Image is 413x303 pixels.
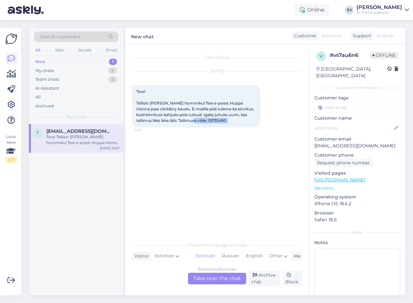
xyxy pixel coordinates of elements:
[35,76,59,83] div: Team chats
[370,52,398,59] span: Offline
[5,157,17,163] div: 2 / 3
[356,10,402,15] div: N-Trend website
[314,210,400,216] p: Browser
[314,200,400,207] p: iPhone OS 18.6.2
[132,242,302,248] div: Choose the language and reply
[314,170,400,177] p: Visited pages
[314,103,400,112] input: Add a tag
[46,128,113,134] span: tuulivokk@gmail.com
[134,128,158,133] span: 15:07
[345,5,354,14] div: EK
[350,32,371,39] div: Support
[292,32,317,39] div: Customer
[37,131,39,135] span: t
[35,85,59,92] div: AI Assistant
[320,54,322,59] span: v
[330,51,370,59] div: # vs7au6n6
[132,68,302,74] div: [DATE]
[5,33,17,45] img: Askly Logo
[108,76,117,83] div: 2
[314,216,400,223] p: Safari 18.6
[54,46,65,54] div: Web
[132,253,149,260] div: Visitor
[314,185,400,191] p: See more ...
[35,94,41,100] div: All
[100,146,120,151] div: [DATE] 15:07
[291,253,301,260] div: Me
[132,55,302,60] div: Chat started
[283,271,302,286] div: Block
[314,136,400,142] p: Customer email
[242,251,266,261] div: English
[198,266,236,272] div: Estonian to Estonian
[35,103,54,109] div: Archived
[356,5,402,10] div: [PERSON_NAME]
[249,271,280,286] div: Archive chat
[322,32,342,39] span: Estonian
[314,177,365,183] a: [URL][DOMAIN_NAME]
[356,5,409,15] a: [PERSON_NAME]N-Trend website
[108,68,117,74] div: 5
[35,68,54,74] div: My chats
[377,32,393,39] span: English
[5,134,17,163] div: Look Here
[155,252,174,260] span: Estonian
[218,251,242,261] div: Russian
[314,115,400,122] p: Customer name
[269,253,283,259] span: Other
[294,4,329,16] div: Online
[192,251,218,261] div: Estonian
[314,85,400,91] div: Customer information
[188,273,246,284] div: Take over the chat
[40,33,81,40] span: Search customers
[46,134,120,146] div: Tere! Tellisin [PERSON_NAME] hommikul Teie e-poest Huppa Vienna jope click&try kaudu. E-mailile p...
[314,142,400,149] p: [EMAIL_ADDRESS][DOMAIN_NAME]
[131,32,154,40] label: New chat
[77,46,93,54] div: Socials
[314,239,400,246] p: Notes
[314,159,373,167] div: Request phone number
[109,59,117,65] div: 1
[315,124,393,132] input: Add name
[314,230,400,235] div: Extra
[314,152,400,159] p: Customer phone
[35,59,45,65] div: New
[66,114,86,120] span: New chats
[314,95,400,101] p: Customer tags
[314,194,400,200] p: Operating system
[105,46,118,54] div: Email
[316,66,387,79] div: [GEOGRAPHIC_DATA], [GEOGRAPHIC_DATA]
[34,46,41,54] div: All
[136,89,255,123] span: Tere! Tellisin [PERSON_NAME] hommikul Teie e-poest Huppa Vienna jope click&try kaudu. E-mailile p...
